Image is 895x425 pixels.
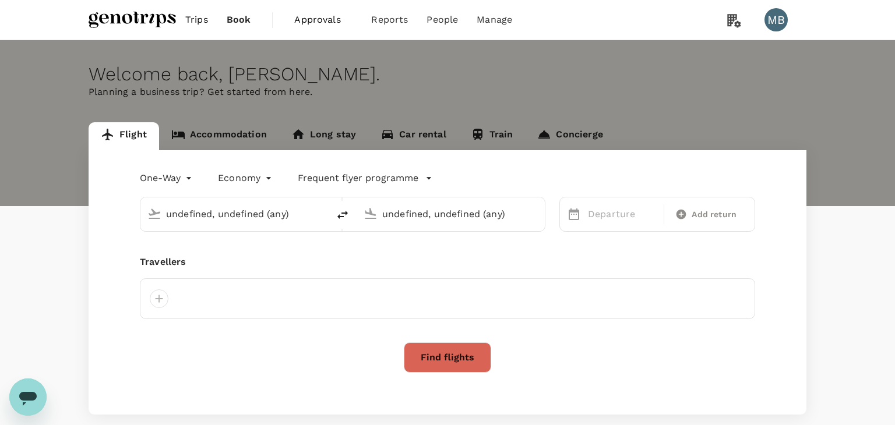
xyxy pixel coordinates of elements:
span: Book [227,13,251,27]
p: Frequent flyer programme [298,171,418,185]
p: Departure [588,207,657,221]
a: Long stay [279,122,368,150]
span: Manage [477,13,512,27]
button: Open [320,212,323,215]
div: Travellers [140,255,755,269]
button: Frequent flyer programme [298,171,432,185]
input: Depart from [166,205,304,223]
img: Genotrips - ALL [89,7,176,33]
span: Trips [185,13,208,27]
button: Find flights [404,342,491,373]
button: delete [329,201,357,229]
div: MB [764,8,788,31]
span: Add return [692,208,737,221]
div: Welcome back , [PERSON_NAME] . [89,63,806,85]
a: Accommodation [159,122,279,150]
div: One-Way [140,169,195,187]
span: Reports [371,13,408,27]
input: Going to [382,205,520,223]
a: Train [459,122,526,150]
iframe: Button to launch messaging window [9,378,47,416]
div: Economy [218,169,274,187]
a: Concierge [525,122,615,150]
span: People [427,13,458,27]
span: Approvals [294,13,353,27]
p: Planning a business trip? Get started from here. [89,85,806,99]
a: Car rental [368,122,459,150]
button: Open [537,212,539,215]
a: Flight [89,122,159,150]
